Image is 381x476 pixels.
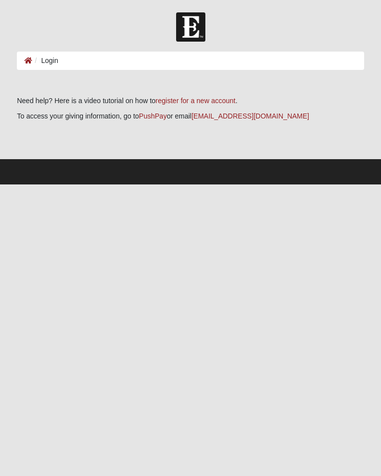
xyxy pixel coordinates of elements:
a: [EMAIL_ADDRESS][DOMAIN_NAME] [191,112,309,120]
li: Login [32,56,58,66]
a: register for a new account [156,97,236,105]
a: PushPay [139,112,167,120]
p: Need help? Here is a video tutorial on how to . [17,96,364,106]
p: To access your giving information, go to or email [17,111,364,121]
img: Church of Eleven22 Logo [176,12,205,42]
